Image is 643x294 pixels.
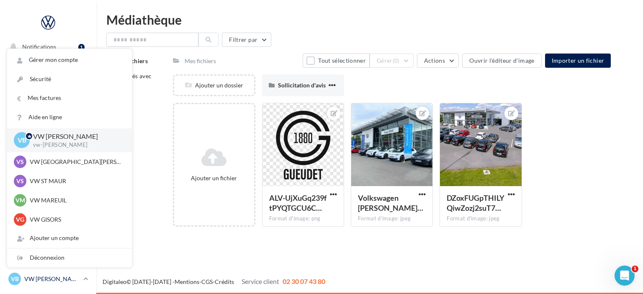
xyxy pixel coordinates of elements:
[447,215,514,222] div: Format d'image: jpeg
[30,215,122,224] p: VW GISORS
[358,193,423,212] span: Volkswagen Beauvais Gueudet 1880
[5,184,91,202] a: Calendrier
[370,54,414,68] button: Gérer(0)
[615,266,635,286] iframe: Intercom live chat
[242,277,279,285] span: Service client
[5,59,91,77] a: Opérations
[185,57,216,65] div: Mes fichiers
[22,43,56,50] span: Notifications
[552,57,604,64] span: Importer un fichier
[114,72,152,88] span: Partagés avec moi
[24,275,80,283] p: VW [PERSON_NAME]
[358,215,426,222] div: Format d'image: jpeg
[16,215,24,224] span: VG
[7,229,132,248] div: Ajouter un compte
[269,193,327,212] span: ALV-UjXuGq239ftPYQTGCU6C3jARlt9ZmLlVq-S-7WHlWQzXQr7vjSKS
[201,278,213,285] a: CGS
[5,122,91,140] a: Campagnes
[30,196,122,205] p: VW MAREUIL
[269,215,337,222] div: Format d'image: png
[33,132,118,141] p: VW [PERSON_NAME]
[462,54,541,68] button: Ouvrir l'éditeur d'image
[5,205,91,230] a: PLV et print personnalisable
[175,278,199,285] a: Mentions
[177,174,250,182] div: Ajouter un fichier
[5,38,88,56] button: Notifications 1
[30,158,122,166] p: VW [GEOGRAPHIC_DATA][PERSON_NAME]
[103,278,126,285] a: Digitaleo
[222,33,271,47] button: Filtrer par
[106,13,633,26] div: Médiathèque
[5,101,91,119] a: Visibilité en ligne
[103,278,325,285] span: © [DATE]-[DATE] - - -
[424,57,445,64] span: Actions
[78,44,85,51] div: 1
[5,164,91,181] a: Médiathèque
[7,108,132,127] a: Aide en ligne
[5,233,91,258] a: Campagnes DataOnDemand
[632,266,638,272] span: 1
[393,57,400,64] span: (0)
[15,196,25,205] span: VM
[11,275,19,283] span: VB
[7,248,132,267] div: Déconnexion
[7,70,132,89] a: Sécurité
[174,81,254,89] div: Ajouter un dossier
[5,79,91,97] a: Boîte de réception99+
[7,89,132,107] a: Mes factures
[16,177,24,185] span: VS
[545,54,611,68] button: Importer un fichier
[303,54,370,68] button: Tout sélectionner
[5,143,91,160] a: Contacts
[16,158,24,166] span: VS
[215,278,234,285] a: Crédits
[417,54,459,68] button: Actions
[7,271,90,287] a: VB VW [PERSON_NAME]
[30,177,122,185] p: VW ST MAUR
[18,135,26,145] span: VB
[283,277,325,285] span: 02 30 07 43 80
[447,193,504,212] span: DZoxFUGpTHILYQiwZozj2suT7nAn_06LUIctaOGzQlnYfulTOQ3vEi8uEoJrkb98vVqsln_d4IpRAFBjEg=s0
[33,141,118,149] p: vw-[PERSON_NAME]
[278,82,326,89] span: Sollicitation d'avis
[7,51,132,69] a: Gérer mon compte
